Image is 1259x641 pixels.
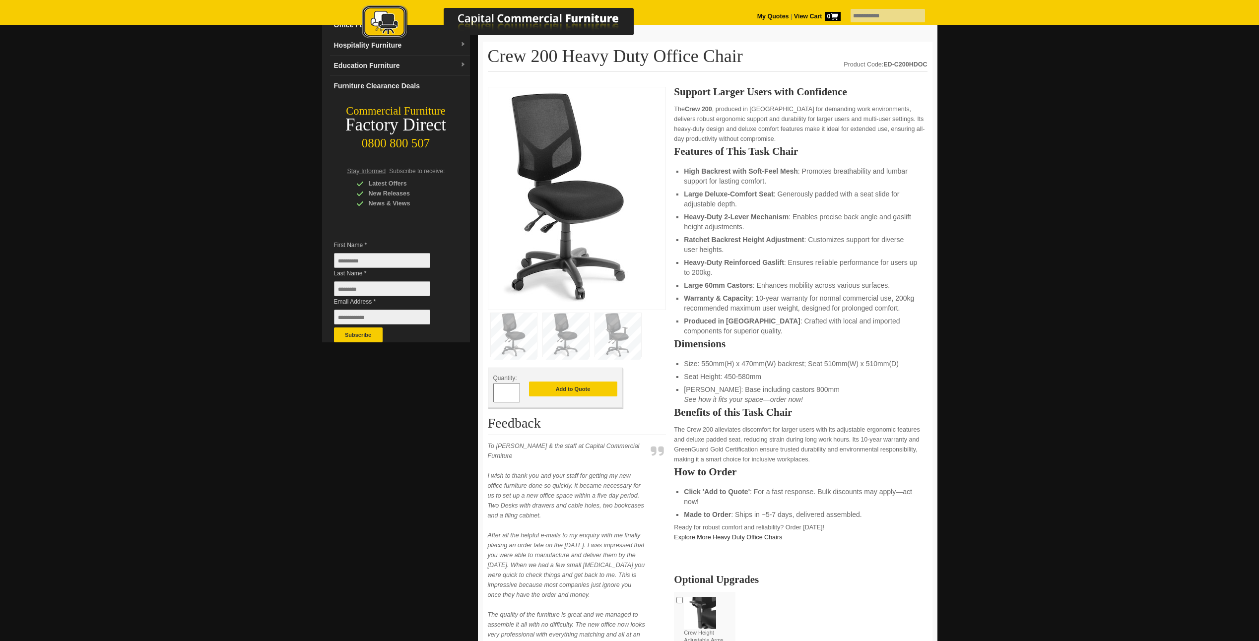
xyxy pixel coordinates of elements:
[684,395,803,403] em: See how it fits your space—order now!
[334,240,445,250] span: First Name *
[488,47,928,72] h1: Crew 200 Heavy Duty Office Chair
[330,76,470,96] a: Furniture Clearance Deals
[334,310,430,324] input: Email Address *
[674,575,927,584] h2: Optional Upgrades
[493,375,517,382] span: Quantity:
[684,166,917,186] li: : Promotes breathability and lumbar support for lasting comfort.
[330,56,470,76] a: Education Furnituredropdown
[684,317,800,325] strong: Produced in [GEOGRAPHIC_DATA]
[334,268,445,278] span: Last Name *
[674,534,782,541] a: Explore More Heavy Duty Office Chairs
[684,294,751,302] strong: Warranty & Capacity
[330,15,470,35] a: Office Furnituredropdown
[684,597,716,629] img: Crew Height Adjustable Arms
[684,213,789,221] strong: Heavy-Duty 2-Lever Mechanism
[684,372,917,382] li: Seat Height: 450-580mm
[794,13,841,20] strong: View Cart
[825,12,841,21] span: 0
[529,382,617,396] button: Add to Quote
[674,522,927,542] p: Ready for robust comfort and reliability? Order [DATE]!
[493,92,642,302] img: Crew 200 Heavy Duty Office Chair with mesh backrest and 200kg capacity for NZ offices.
[684,235,917,255] li: : Customizes support for diverse user heights.
[684,189,917,209] li: : Generously padded with a seat slide for adjustable depth.
[674,339,927,349] h2: Dimensions
[684,511,731,518] strong: Made to Order
[389,168,445,175] span: Subscribe to receive:
[674,407,927,417] h2: Benefits of this Task Chair
[488,416,666,435] h2: Feedback
[356,179,451,189] div: Latest Offers
[322,104,470,118] div: Commercial Furniture
[334,5,682,41] img: Capital Commercial Furniture Logo
[684,236,804,244] strong: Ratchet Backrest Height Adjustment
[674,425,927,464] p: The Crew 200 alleviates discomfort for larger users with its adjustable ergonomic features and de...
[684,487,917,507] li: : For a fast response. Bulk discounts may apply—act now!
[684,190,773,198] strong: Large Deluxe-Comfort Seat
[330,35,470,56] a: Hospitality Furnituredropdown
[334,327,383,342] button: Subscribe
[757,13,789,20] a: My Quotes
[684,385,917,404] li: [PERSON_NAME]: Base including castors 800mm
[883,61,927,68] strong: ED-C200HDOC
[684,316,917,336] li: : Crafted with local and imported components for superior quality.
[674,104,927,144] p: The , produced in [GEOGRAPHIC_DATA] for demanding work environments, delivers robust ergonomic su...
[334,281,430,296] input: Last Name *
[684,281,753,289] strong: Large 60mm Castors
[684,359,917,369] li: Size: 550mm(H) x 470mm(W) backrest; Seat 510mm(W) x 510mm(D)
[674,146,927,156] h2: Features of This Task Chair
[684,258,784,266] strong: Heavy-Duty Reinforced Gaslift
[684,293,917,313] li: : 10-year warranty for normal commercial use, 200kg recommended maximum user weight, designed for...
[685,106,712,113] strong: Crew 200
[322,118,470,132] div: Factory Direct
[684,167,797,175] strong: High Backrest with Soft-Feel Mesh
[684,212,917,232] li: : Enables precise back angle and gaslift height adjustments.
[792,13,840,20] a: View Cart0
[356,198,451,208] div: News & Views
[322,131,470,150] div: 0800 800 507
[844,60,927,69] div: Product Code:
[684,510,917,519] li: : Ships in ~5-7 days, delivered assembled.
[674,87,927,97] h2: Support Larger Users with Confidence
[356,189,451,198] div: New Releases
[684,280,917,290] li: : Enhances mobility across various surfaces.
[334,253,430,268] input: First Name *
[334,297,445,307] span: Email Address *
[674,467,927,477] h2: How to Order
[460,62,466,68] img: dropdown
[347,168,386,175] span: Stay Informed
[334,5,682,44] a: Capital Commercial Furniture Logo
[684,257,917,277] li: : Ensures reliable performance for users up to 200kg.
[684,488,750,496] strong: Click 'Add to Quote'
